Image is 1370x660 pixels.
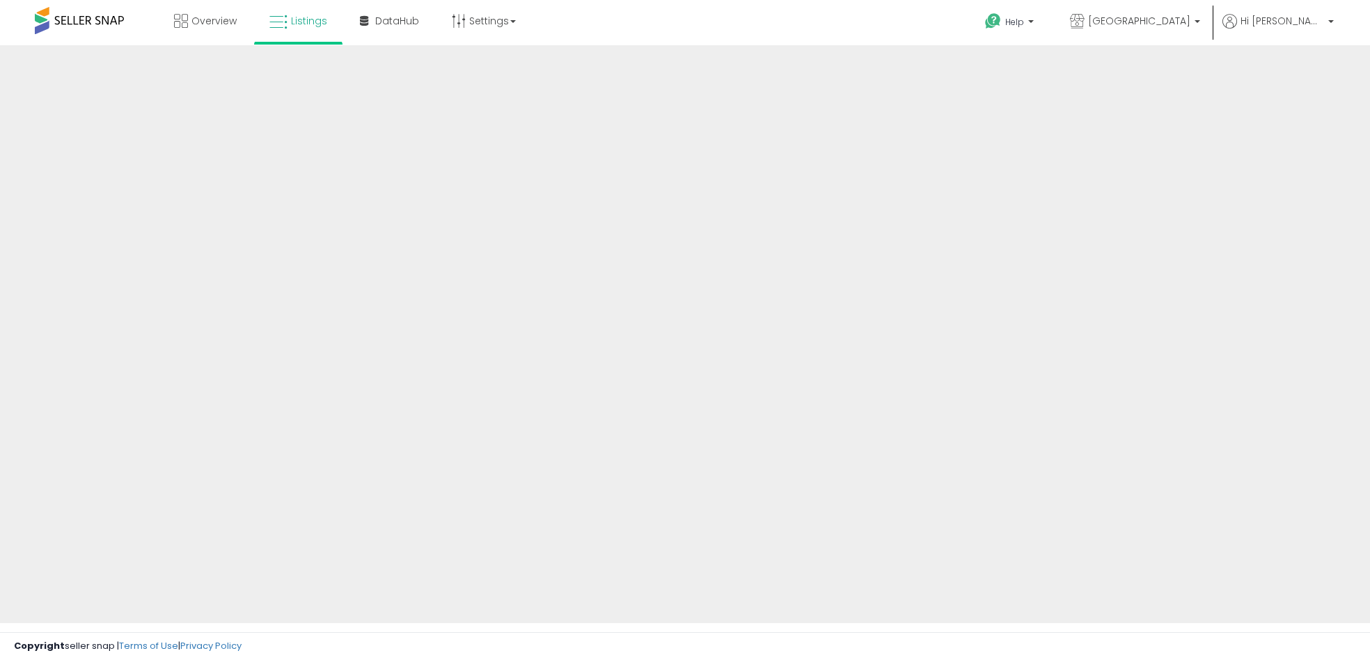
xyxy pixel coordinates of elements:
span: Listings [291,14,327,28]
span: [GEOGRAPHIC_DATA] [1088,14,1190,28]
a: Hi [PERSON_NAME] [1222,14,1334,45]
span: DataHub [375,14,419,28]
span: Help [1005,16,1024,28]
i: Get Help [984,13,1002,30]
a: Help [974,2,1048,45]
span: Hi [PERSON_NAME] [1241,14,1324,28]
span: Overview [191,14,237,28]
